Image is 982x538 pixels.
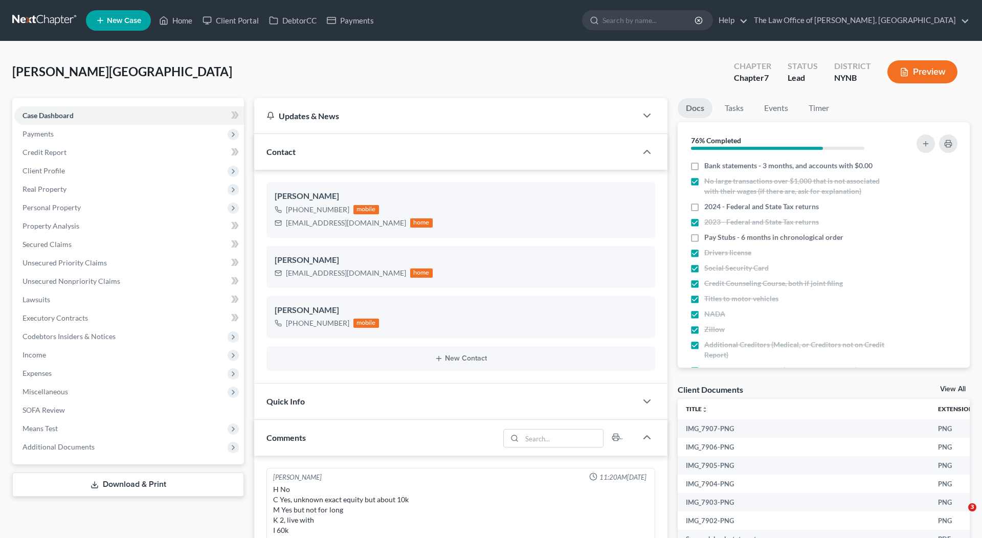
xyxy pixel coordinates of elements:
span: Credit Report [23,148,66,156]
span: Drivers license [704,248,751,258]
button: New Contact [275,354,647,363]
span: Expenses [23,369,52,377]
a: SOFA Review [14,401,244,419]
a: Executory Contracts [14,309,244,327]
div: [PHONE_NUMBER] [286,205,349,215]
div: Client Documents [678,384,743,395]
span: 2023 - Federal and State Tax returns [704,217,819,227]
a: Lawsuits [14,290,244,309]
strong: 76% Completed [691,136,741,145]
a: Docs [678,98,712,118]
span: 2024 - Federal and State Tax returns [704,201,819,212]
i: unfold_more [702,407,708,413]
span: 3 [968,503,976,511]
span: Contact [266,147,296,156]
a: Credit Report [14,143,244,162]
span: NADA [704,309,725,319]
div: District [834,60,871,72]
span: Zillow [704,324,725,334]
span: SOFA Review [23,406,65,414]
span: Secured Claims [23,240,72,249]
div: [PERSON_NAME] [275,190,647,203]
span: Personal Property [23,203,81,212]
span: Lawsuits [23,295,50,304]
div: Status [788,60,818,72]
span: Additional Creditors (Medical, or Creditors not on Credit Report) [704,340,888,360]
div: home [410,218,433,228]
span: Payments [23,129,54,138]
span: Property Analysis [23,221,79,230]
a: Titleunfold_more [686,405,708,413]
td: IMG_7905-PNG [678,456,930,475]
td: IMG_7902-PNG [678,511,930,530]
div: Chapter [734,60,771,72]
a: Payments [322,11,379,30]
span: Additional Documents [23,442,95,451]
td: IMG_7906-PNG [678,438,930,456]
div: Lead [788,72,818,84]
span: Bank statements - 3 months, and accounts with $0.00 [704,161,873,171]
iframe: Intercom live chat [947,503,972,528]
input: Search by name... [602,11,696,30]
a: Events [756,98,796,118]
a: Secured Claims [14,235,244,254]
div: mobile [353,205,379,214]
span: [PERSON_NAME][GEOGRAPHIC_DATA] [12,64,232,79]
a: View All [940,386,966,393]
a: Unsecured Nonpriority Claims [14,272,244,290]
div: [EMAIL_ADDRESS][DOMAIN_NAME] [286,218,406,228]
a: The Law Office of [PERSON_NAME], [GEOGRAPHIC_DATA] [749,11,969,30]
span: Social Security Card [704,263,769,273]
div: [PHONE_NUMBER] [286,318,349,328]
div: Chapter [734,72,771,84]
a: Help [713,11,748,30]
a: Tasks [717,98,752,118]
span: Comments [266,433,306,442]
span: 11:20AM[DATE] [599,473,646,482]
span: Unsecured Priority Claims [23,258,107,267]
span: Titles to motor vehicles [704,294,778,304]
span: New Case [107,17,141,25]
span: Unsecured Nonpriority Claims [23,277,120,285]
a: Download & Print [12,473,244,497]
span: 7 [764,73,769,82]
a: DebtorCC [264,11,322,30]
button: Preview [887,60,957,83]
span: Means Test [23,424,58,433]
a: Unsecured Priority Claims [14,254,244,272]
div: [PERSON_NAME] [275,304,647,317]
span: Quick Info [266,396,305,406]
div: mobile [353,319,379,328]
span: Income [23,350,46,359]
div: Updates & News [266,110,624,121]
a: Home [154,11,197,30]
td: IMG_7903-PNG [678,493,930,511]
input: Search... [522,430,603,447]
div: [PERSON_NAME] [273,473,322,482]
div: NYNB [834,72,871,84]
td: IMG_7904-PNG [678,475,930,493]
span: Pay Stubs - 6 months in chronological order [704,232,843,242]
span: Codebtors Insiders & Notices [23,332,116,341]
div: home [410,268,433,278]
span: Miscellaneous [23,387,68,396]
a: Extensionunfold_more [938,405,979,413]
a: Case Dashboard [14,106,244,125]
a: Property Analysis [14,217,244,235]
a: Timer [800,98,837,118]
div: [PERSON_NAME] [275,254,647,266]
span: Petition - Wet Signature (done in office meeting) [704,365,857,375]
span: Real Property [23,185,66,193]
span: Credit Counseling Course, both if joint filing [704,278,843,288]
span: Executory Contracts [23,313,88,322]
span: No large transactions over $1,000 that is not associated with their wages (if there are, ask for ... [704,176,888,196]
div: [EMAIL_ADDRESS][DOMAIN_NAME] [286,268,406,278]
a: Client Portal [197,11,264,30]
span: Case Dashboard [23,111,74,120]
span: Client Profile [23,166,65,175]
td: IMG_7907-PNG [678,419,930,438]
